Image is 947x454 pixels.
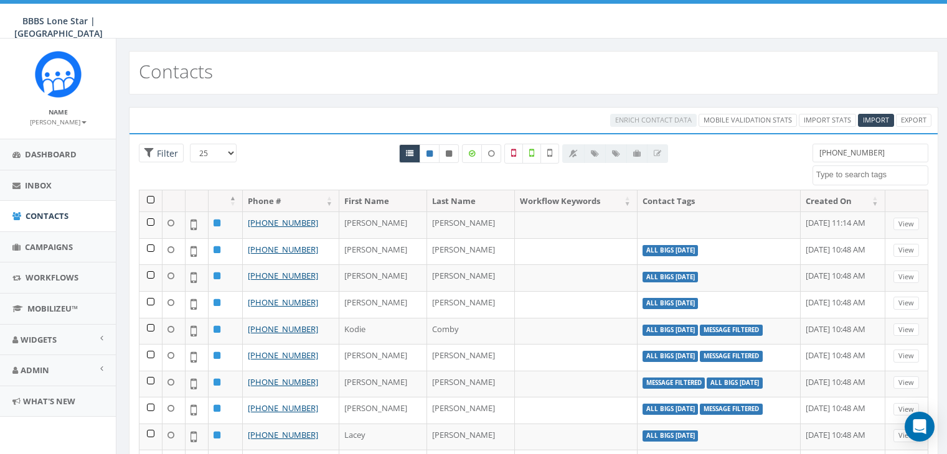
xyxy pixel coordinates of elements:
label: message filtered [700,325,763,336]
label: All BIGS [DATE] [707,378,763,389]
label: All BIGS [DATE] [643,430,699,442]
td: [DATE] 10:48 AM [801,397,885,424]
a: Export [896,114,931,127]
span: Campaigns [25,241,73,252]
th: Created On: activate to sort column ascending [801,190,885,212]
td: [PERSON_NAME] [427,397,515,424]
span: Import [863,115,889,124]
td: Comby [427,318,515,345]
td: [PERSON_NAME] [427,211,515,238]
textarea: Search [816,169,928,180]
label: message filtered [643,378,705,389]
span: BBBS Lone Star | [GEOGRAPHIC_DATA] [14,15,103,39]
td: [DATE] 10:48 AM [801,291,885,318]
a: View [893,323,919,336]
a: [PERSON_NAME] [30,116,87,127]
td: [DATE] 10:48 AM [801,264,885,291]
td: [PERSON_NAME] [339,264,427,291]
a: [PHONE_NUMBER] [248,429,318,440]
a: View [893,297,919,310]
span: Contacts [26,210,68,221]
td: [DATE] 10:48 AM [801,371,885,397]
th: Last Name [427,190,515,212]
a: [PHONE_NUMBER] [248,350,318,361]
label: All BIGS [DATE] [643,325,699,336]
td: [PERSON_NAME] [339,291,427,318]
a: View [893,376,919,389]
span: Workflows [26,272,78,283]
label: Not Validated [540,144,559,164]
a: [PHONE_NUMBER] [248,376,318,387]
a: [PHONE_NUMBER] [248,297,318,308]
small: Name [49,108,68,116]
td: [PERSON_NAME] [427,424,515,450]
td: [DATE] 11:14 AM [801,211,885,238]
td: Kodie [339,318,427,345]
label: Not a Mobile [504,144,523,164]
label: All BIGS [DATE] [643,272,699,283]
td: [PERSON_NAME] [427,371,515,397]
td: [PERSON_NAME] [339,238,427,265]
td: [DATE] 10:48 AM [801,238,885,265]
span: Inbox [25,180,52,191]
label: Validated [522,144,541,164]
span: MobilizeU™ [27,303,78,314]
a: [PHONE_NUMBER] [248,244,318,255]
a: All contacts [399,144,420,163]
label: Data not Enriched [481,144,501,163]
td: [PERSON_NAME] [339,211,427,238]
th: Phone #: activate to sort column ascending [243,190,339,212]
td: [DATE] 10:48 AM [801,424,885,450]
a: Opted Out [439,144,459,163]
th: Contact Tags [638,190,801,212]
th: First Name [339,190,427,212]
a: Import Stats [799,114,856,127]
a: [PHONE_NUMBER] [248,323,318,335]
span: Advance Filter [139,144,184,163]
a: View [893,429,919,442]
td: [PERSON_NAME] [427,344,515,371]
label: message filtered [700,404,763,415]
label: All BIGS [DATE] [643,404,699,415]
a: Import [858,114,894,127]
label: All BIGS [DATE] [643,298,699,309]
td: [PERSON_NAME] [339,371,427,397]
label: Data Enriched [462,144,482,163]
td: [PERSON_NAME] [339,397,427,424]
th: Workflow Keywords: activate to sort column ascending [515,190,637,212]
td: [PERSON_NAME] [427,264,515,291]
td: [DATE] 10:48 AM [801,318,885,345]
a: [PHONE_NUMBER] [248,402,318,414]
td: [PERSON_NAME] [339,344,427,371]
img: Rally_Corp_Icon.png [35,51,82,98]
a: Mobile Validation Stats [699,114,797,127]
small: [PERSON_NAME] [30,118,87,126]
i: This phone number is unsubscribed and has opted-out of all texts. [446,150,452,157]
a: View [893,403,919,416]
span: Filter [154,147,178,159]
span: Dashboard [25,149,77,160]
label: All BIGS [DATE] [643,351,699,362]
span: What's New [23,396,75,407]
td: [DATE] 10:48 AM [801,344,885,371]
td: [PERSON_NAME] [427,238,515,265]
a: [PHONE_NUMBER] [248,217,318,228]
label: message filtered [700,351,763,362]
input: Type to search [813,144,928,162]
span: Widgets [21,334,57,345]
a: Active [420,144,440,163]
td: [PERSON_NAME] [427,291,515,318]
i: This phone number is subscribed and will receive texts. [426,150,433,157]
a: View [893,271,919,284]
a: View [893,244,919,257]
div: Open Intercom Messenger [905,412,935,442]
a: View [893,350,919,363]
span: CSV files only [863,115,889,124]
a: View [893,218,919,231]
label: All BIGS [DATE] [643,245,699,256]
span: Admin [21,364,49,376]
h2: Contacts [139,61,213,81]
td: Lacey [339,424,427,450]
a: [PHONE_NUMBER] [248,270,318,281]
